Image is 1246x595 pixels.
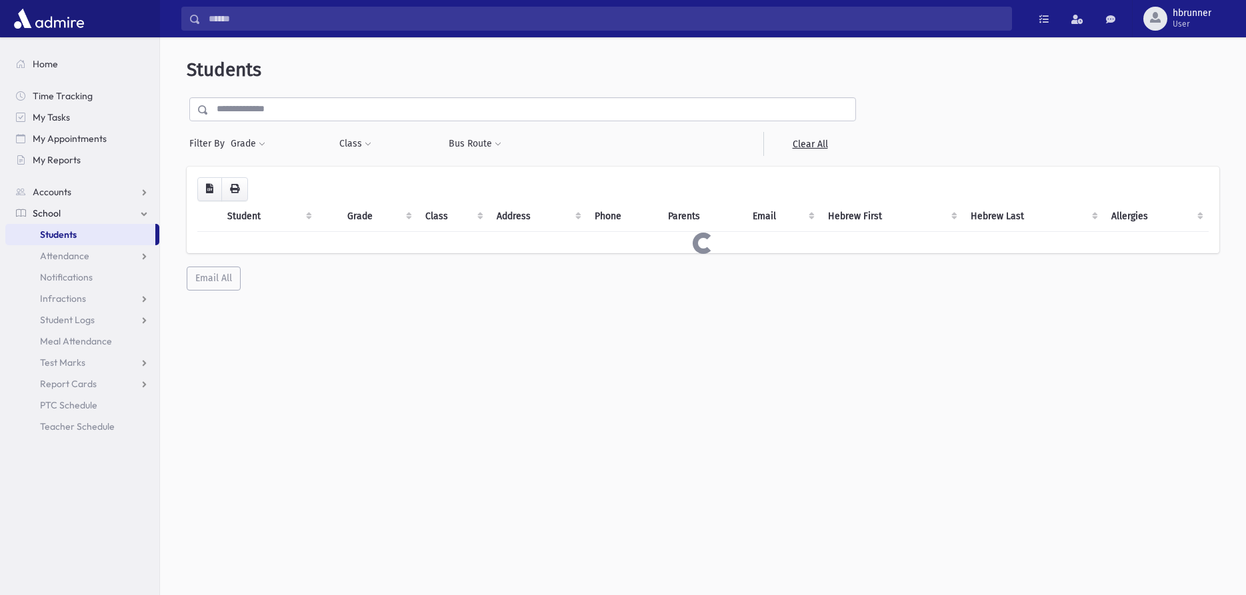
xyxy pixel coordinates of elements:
th: Hebrew Last [963,201,1103,232]
th: Email [745,201,820,232]
button: Print [221,177,248,201]
a: Students [5,224,155,245]
span: Student Logs [40,314,95,326]
span: My Tasks [33,111,70,123]
a: Accounts [5,181,159,203]
th: Class [417,201,489,232]
span: Infractions [40,293,86,304]
a: School [5,203,159,224]
span: School [33,207,61,219]
a: Student Logs [5,309,159,330]
a: My Tasks [5,107,159,128]
span: hbrunner [1173,8,1211,19]
a: Home [5,53,159,75]
span: Test Marks [40,356,85,368]
span: Teacher Schedule [40,420,115,432]
span: Notifications [40,271,93,283]
span: PTC Schedule [40,399,97,411]
a: Attendance [5,245,159,267]
a: Meal Attendance [5,330,159,352]
a: My Appointments [5,128,159,149]
th: Address [489,201,587,232]
a: Teacher Schedule [5,416,159,437]
button: Class [339,132,372,156]
span: Filter By [189,137,230,151]
th: Hebrew First [820,201,963,232]
th: Grade [339,201,417,232]
span: User [1173,19,1211,29]
span: Report Cards [40,378,97,390]
a: Test Marks [5,352,159,373]
button: Grade [230,132,266,156]
th: Parents [660,201,745,232]
span: Home [33,58,58,70]
span: Students [187,59,261,81]
a: Report Cards [5,373,159,394]
button: CSV [197,177,222,201]
a: My Reports [5,149,159,171]
a: Notifications [5,267,159,288]
th: Allergies [1103,201,1209,232]
span: My Reports [33,154,81,166]
button: Email All [187,267,241,291]
a: Time Tracking [5,85,159,107]
span: Attendance [40,250,89,262]
button: Bus Route [448,132,502,156]
span: Time Tracking [33,90,93,102]
span: My Appointments [33,133,107,145]
th: Student [219,201,317,232]
span: Students [40,229,77,241]
img: AdmirePro [11,5,87,32]
span: Meal Attendance [40,335,112,347]
span: Accounts [33,186,71,198]
input: Search [201,7,1011,31]
a: Infractions [5,288,159,309]
a: Clear All [763,132,856,156]
a: PTC Schedule [5,394,159,416]
th: Phone [587,201,659,232]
